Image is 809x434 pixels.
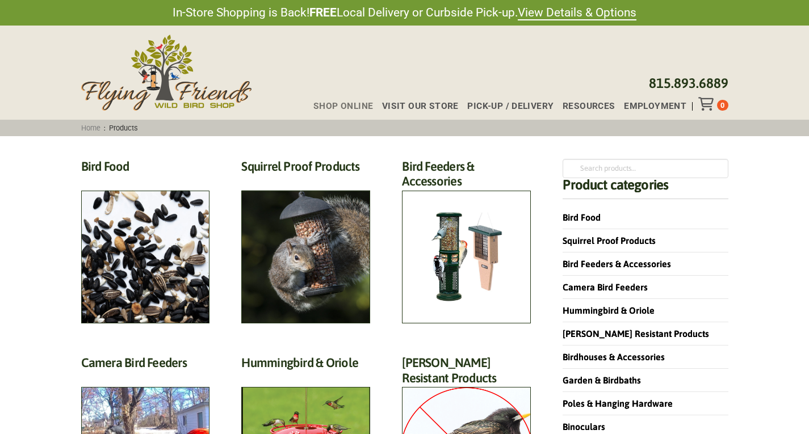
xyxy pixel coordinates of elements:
[563,159,728,178] input: Search products…
[241,159,370,324] a: Visit product category Squirrel Proof Products
[304,102,373,111] a: Shop Online
[402,355,531,391] h2: [PERSON_NAME] Resistant Products
[467,102,554,111] span: Pick-up / Delivery
[402,159,531,195] h2: Bird Feeders & Accessories
[373,102,458,111] a: Visit Our Store
[624,102,686,111] span: Employment
[81,355,210,376] h2: Camera Bird Feeders
[563,328,709,339] a: [PERSON_NAME] Resistant Products
[554,102,615,111] a: Resources
[563,259,671,269] a: Bird Feeders & Accessories
[77,124,142,132] span: :
[518,6,636,20] a: View Details & Options
[563,282,648,292] a: Camera Bird Feeders
[241,355,370,376] h2: Hummingbird & Oriole
[563,102,615,111] span: Resources
[77,124,104,132] a: Home
[563,305,655,315] a: Hummingbird & Oriole
[106,124,142,132] span: Products
[563,212,601,222] a: Bird Food
[563,375,641,385] a: Garden & Birdbaths
[649,75,728,91] a: 815.893.6889
[720,101,724,109] span: 0
[615,102,686,111] a: Employment
[313,102,373,111] span: Shop Online
[81,159,210,324] a: Visit product category Bird Food
[458,102,554,111] a: Pick-up / Delivery
[563,352,665,362] a: Birdhouses & Accessories
[173,5,636,21] span: In-Store Shopping is Back! Local Delivery or Curbside Pick-up.
[563,422,605,432] a: Binoculars
[382,102,459,111] span: Visit Our Store
[402,159,531,324] a: Visit product category Bird Feeders & Accessories
[563,235,656,246] a: Squirrel Proof Products
[81,159,210,180] h2: Bird Food
[309,6,337,19] strong: FREE
[563,398,673,408] a: Poles & Hanging Hardware
[563,178,728,199] h4: Product categories
[241,159,370,180] h2: Squirrel Proof Products
[81,35,251,111] img: Flying Friends Wild Bird Shop Logo
[698,97,717,111] div: Toggle Off Canvas Content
